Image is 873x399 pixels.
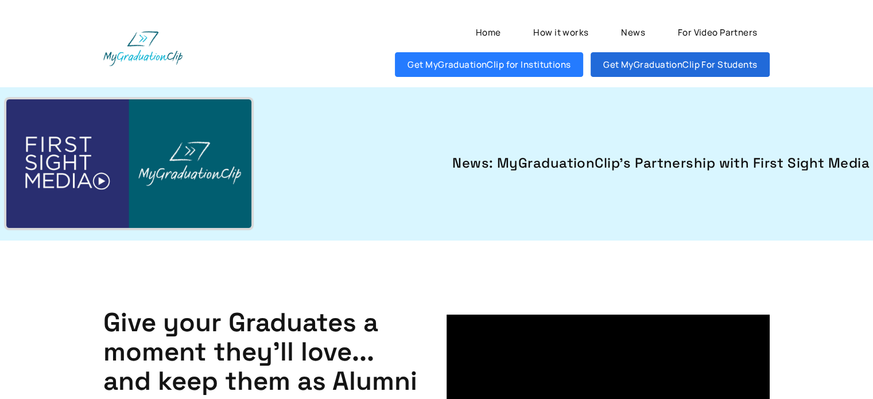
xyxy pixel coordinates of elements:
[608,20,657,45] a: News
[273,153,870,174] a: News: MyGraduationClip's Partnership with First Sight Media
[591,52,770,77] a: Get MyGraduationClip For Students
[665,20,770,45] a: For Video Partners
[521,20,601,45] a: How it works
[463,20,513,45] a: Home
[395,52,583,77] a: Get MyGraduationClip for Institutions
